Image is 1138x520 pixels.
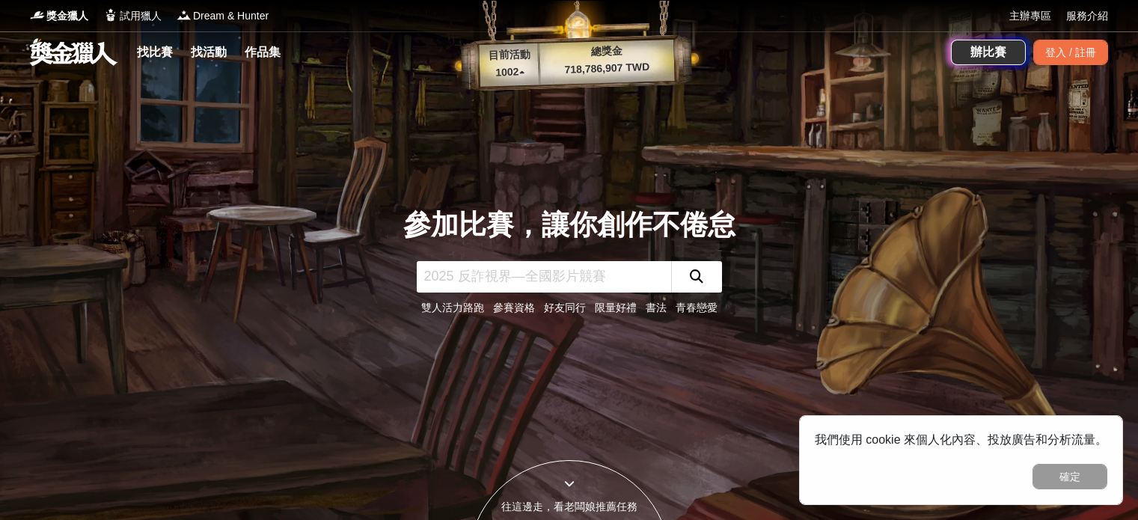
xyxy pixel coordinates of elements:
[539,58,675,79] p: 718,786,907 TWD
[30,8,88,24] a: Logo獎金獵人
[103,7,118,22] img: Logo
[103,8,162,24] a: Logo試用獵人
[239,42,287,63] a: 作品集
[815,433,1107,446] span: 我們使用 cookie 來個人化內容、投放廣告和分析流量。
[493,302,535,313] a: 參賽資格
[539,41,674,61] p: 總獎金
[1066,8,1108,24] a: 服務介紹
[403,204,735,246] div: 參加比賽，讓你創作不倦怠
[1033,464,1107,489] button: 確定
[421,302,484,313] a: 雙人活力路跑
[480,64,540,82] p: 1002 ▴
[469,499,670,515] div: 往這邊走，看老闆娘推薦任務
[676,302,718,313] a: 青春戀愛
[1033,40,1108,65] div: 登入 / 註冊
[479,46,539,64] p: 目前活動
[177,8,269,24] a: LogoDream & Hunter
[646,302,667,313] a: 書法
[951,40,1026,65] a: 辦比賽
[30,7,45,22] img: Logo
[46,8,88,24] span: 獎金獵人
[177,7,192,22] img: Logo
[193,8,269,24] span: Dream & Hunter
[131,42,179,63] a: 找比賽
[120,8,162,24] span: 試用獵人
[417,261,671,293] input: 2025 反詐視界—全國影片競賽
[1009,8,1051,24] a: 主辦專區
[544,302,586,313] a: 好友同行
[595,302,637,313] a: 限量好禮
[185,42,233,63] a: 找活動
